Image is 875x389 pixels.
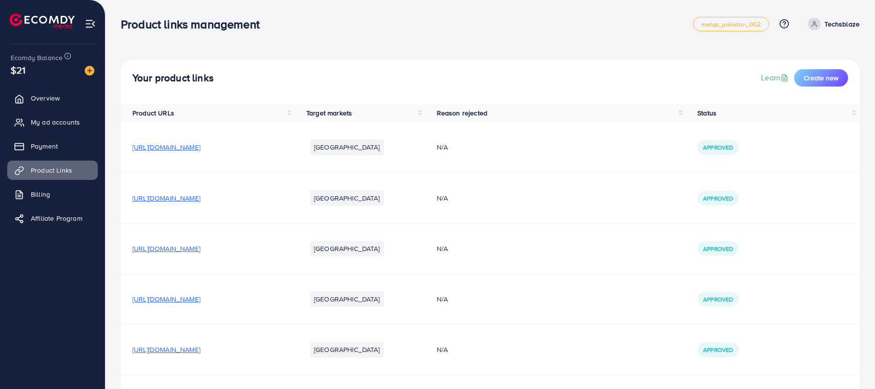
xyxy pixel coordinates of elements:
[7,137,98,156] a: Payment
[31,93,60,103] span: Overview
[132,193,200,203] span: [URL][DOMAIN_NAME]
[310,342,384,357] li: [GEOGRAPHIC_DATA]
[132,294,200,304] span: [URL][DOMAIN_NAME]
[132,244,200,253] span: [URL][DOMAIN_NAME]
[31,189,50,199] span: Billing
[310,241,384,256] li: [GEOGRAPHIC_DATA]
[437,345,448,354] span: N/A
[306,108,352,118] span: Target markets
[121,17,267,31] h3: Product links management
[132,72,214,84] h4: Your product links
[85,18,96,29] img: menu
[310,139,384,155] li: [GEOGRAPHIC_DATA]
[804,73,838,83] span: Create new
[437,142,448,152] span: N/A
[310,291,384,307] li: [GEOGRAPHIC_DATA]
[7,161,98,180] a: Product Links
[437,244,448,253] span: N/A
[437,193,448,203] span: N/A
[703,143,733,151] span: Approved
[31,213,82,223] span: Affiliate Program
[31,117,80,127] span: My ad accounts
[794,69,848,87] button: Create new
[804,18,860,30] a: Techsblaze
[132,345,200,354] span: [URL][DOMAIN_NAME]
[703,346,733,354] span: Approved
[7,113,98,132] a: My ad accounts
[7,88,98,108] a: Overview
[824,18,860,30] p: Techsblaze
[310,190,384,206] li: [GEOGRAPHIC_DATA]
[761,72,790,83] a: Learn
[11,63,26,77] span: $21
[11,53,63,63] span: Ecomdy Balance
[437,108,487,118] span: Reason rejected
[703,295,733,303] span: Approved
[697,108,717,118] span: Status
[31,141,58,151] span: Payment
[132,142,200,152] span: [URL][DOMAIN_NAME]
[7,185,98,204] a: Billing
[85,66,94,75] img: image
[7,209,98,228] a: Affiliate Program
[701,21,761,27] span: metap_pakistan_002
[834,346,868,382] iframe: Chat
[437,294,448,304] span: N/A
[703,194,733,202] span: Approved
[31,165,72,175] span: Product Links
[10,13,75,28] img: logo
[693,17,770,31] a: metap_pakistan_002
[132,108,174,118] span: Product URLs
[703,245,733,253] span: Approved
